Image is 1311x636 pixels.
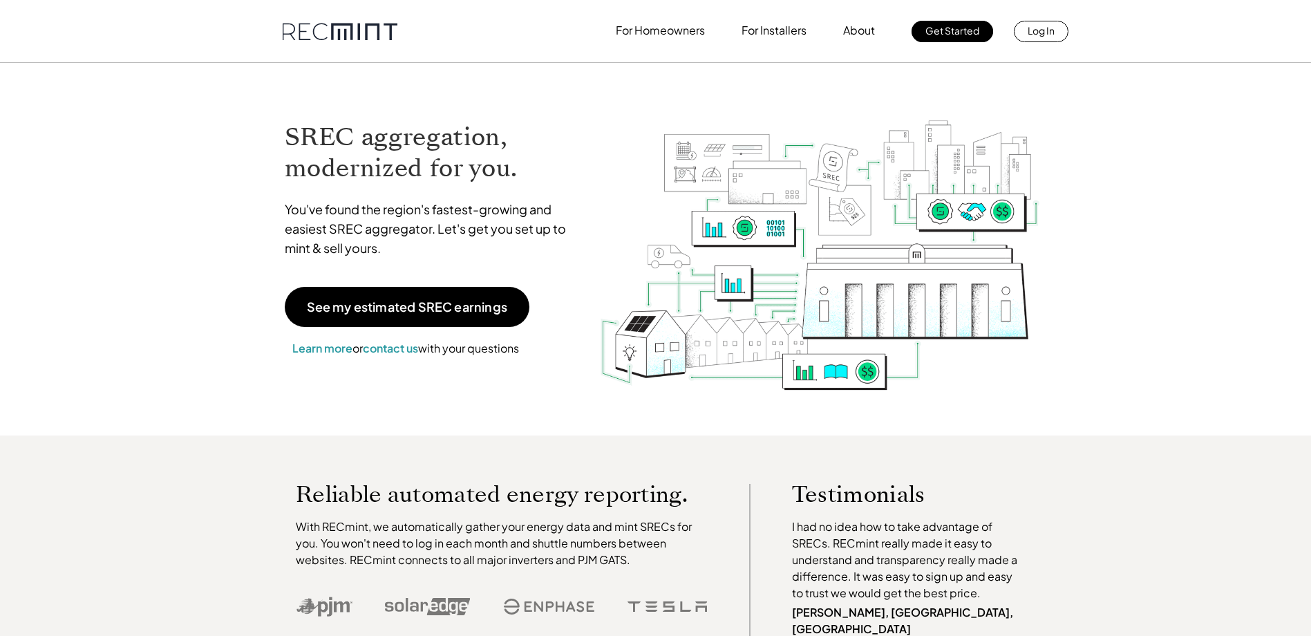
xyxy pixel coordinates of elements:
a: See my estimated SREC earnings [285,287,529,327]
p: You've found the region's fastest-growing and easiest SREC aggregator. Let's get you set up to mi... [285,200,579,258]
a: Log In [1014,21,1068,42]
p: Reliable automated energy reporting. [296,484,708,505]
p: or with your questions [285,339,527,357]
a: Get Started [912,21,993,42]
a: contact us [363,341,418,355]
img: RECmint value cycle [599,84,1040,394]
p: For Homeowners [616,21,705,40]
p: I had no idea how to take advantage of SRECs. RECmint really made it easy to understand and trans... [792,518,1024,601]
p: For Installers [742,21,807,40]
p: See my estimated SREC earnings [307,301,507,313]
p: With RECmint, we automatically gather your energy data and mint SRECs for you. You won't need to ... [296,518,708,568]
p: Log In [1028,21,1055,40]
p: About [843,21,875,40]
h1: SREC aggregation, modernized for you. [285,122,579,184]
p: Get Started [925,21,979,40]
p: Testimonials [792,484,998,505]
a: Learn more [292,341,352,355]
